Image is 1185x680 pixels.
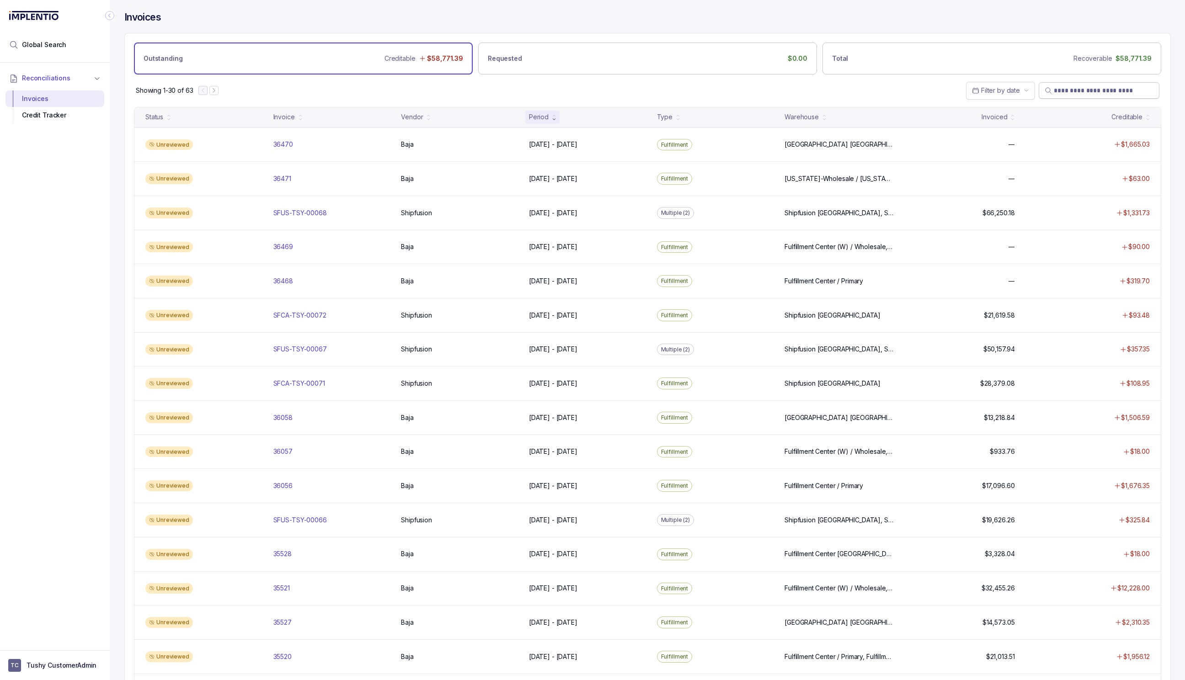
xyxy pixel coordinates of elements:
[661,413,689,422] p: Fulfillment
[273,345,327,354] p: SFUS-TSY-00067
[661,140,689,149] p: Fulfillment
[401,515,432,525] p: Shipfusion
[8,659,21,672] span: User initials
[983,345,1015,354] p: $50,157.94
[529,447,577,456] p: [DATE] - [DATE]
[1009,174,1015,183] p: —
[529,276,577,286] p: [DATE] - [DATE]
[1073,54,1112,63] p: Recoverable
[401,208,432,218] p: Shipfusion
[529,584,577,593] p: [DATE] - [DATE]
[1128,242,1150,251] p: $90.00
[273,413,293,422] p: 36058
[401,311,432,320] p: Shipfusion
[427,54,463,63] p: $58,771.39
[273,515,327,525] p: SFUS-TSY-00066
[488,54,522,63] p: Requested
[785,618,894,627] p: [GEOGRAPHIC_DATA] [GEOGRAPHIC_DATA] / [US_STATE]
[1129,174,1150,183] p: $63.00
[661,515,690,525] p: Multiple (2)
[401,276,413,286] p: Baja
[1009,276,1015,286] p: —
[136,86,193,95] p: Showing 1-30 of 63
[661,550,689,559] p: Fulfillment
[1126,379,1150,388] p: $108.95
[1123,652,1150,661] p: $1,956.12
[22,40,66,49] span: Global Search
[966,82,1035,99] button: Date Range Picker
[785,413,894,422] p: [GEOGRAPHIC_DATA] [GEOGRAPHIC_DATA] / [US_STATE]
[1111,112,1142,122] div: Creditable
[145,412,193,423] div: Unreviewed
[661,276,689,286] p: Fulfillment
[1121,140,1150,149] p: $1,665.03
[273,242,293,251] p: 36469
[661,447,689,457] p: Fulfillment
[985,549,1015,558] p: $3,328.04
[401,379,432,388] p: Shipfusion
[273,447,293,456] p: 36057
[401,345,432,354] p: Shipfusion
[1116,54,1152,63] p: $58,771.39
[1122,618,1150,627] p: $2,310.35
[986,652,1015,661] p: $21,013.51
[529,549,577,558] p: [DATE] - [DATE]
[1130,447,1150,456] p: $18.00
[661,243,689,252] p: Fulfillment
[785,515,894,525] p: Shipfusion [GEOGRAPHIC_DATA], Shipfusion [GEOGRAPHIC_DATA]
[273,584,290,593] p: 35521
[785,379,881,388] p: Shipfusion [GEOGRAPHIC_DATA]
[529,140,577,149] p: [DATE] - [DATE]
[1130,549,1150,558] p: $18.00
[529,345,577,354] p: [DATE] - [DATE]
[273,379,325,388] p: SFCA-TSY-00071
[972,86,1020,95] search: Date Range Picker
[529,112,549,122] div: Period
[145,617,193,628] div: Unreviewed
[1126,515,1150,525] p: $325.84
[145,344,193,355] div: Unreviewed
[1126,276,1150,286] p: $319.70
[984,413,1015,422] p: $13,218.84
[124,11,161,24] h4: Invoices
[785,652,894,661] p: Fulfillment Center / Primary, Fulfillment Center IQB / InQbate
[529,208,577,218] p: [DATE] - [DATE]
[22,74,70,83] span: Reconciliations
[13,107,97,123] div: Credit Tracker
[401,174,413,183] p: Baja
[529,413,577,422] p: [DATE] - [DATE]
[136,86,193,95] div: Remaining page entries
[401,481,413,490] p: Baja
[401,242,413,251] p: Baja
[273,208,327,218] p: SFUS-TSY-00068
[788,54,807,63] p: $0.00
[401,413,413,422] p: Baja
[273,112,295,122] div: Invoice
[529,379,577,388] p: [DATE] - [DATE]
[982,584,1015,593] p: $32,455.26
[529,618,577,627] p: [DATE] - [DATE]
[401,112,423,122] div: Vendor
[401,652,413,661] p: Baja
[661,618,689,627] p: Fulfillment
[661,311,689,320] p: Fulfillment
[1127,345,1150,354] p: $357.35
[401,618,413,627] p: Baja
[273,481,293,490] p: 36056
[1121,413,1150,422] p: $1,506.59
[785,140,894,149] p: [GEOGRAPHIC_DATA] [GEOGRAPHIC_DATA] / [US_STATE]
[785,174,894,183] p: [US_STATE]-Wholesale / [US_STATE]-Wholesale
[661,174,689,183] p: Fulfillment
[984,311,1015,320] p: $21,619.58
[661,208,690,218] p: Multiple (2)
[273,174,291,183] p: 36471
[145,549,193,560] div: Unreviewed
[980,379,1015,388] p: $28,379.08
[529,515,577,525] p: [DATE] - [DATE]
[785,447,894,456] p: Fulfillment Center (W) / Wholesale, Fulfillment Center / Primary
[145,112,163,122] div: Status
[384,54,416,63] p: Creditable
[1117,584,1150,593] p: $12,228.00
[981,86,1020,94] span: Filter by date
[661,345,690,354] p: Multiple (2)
